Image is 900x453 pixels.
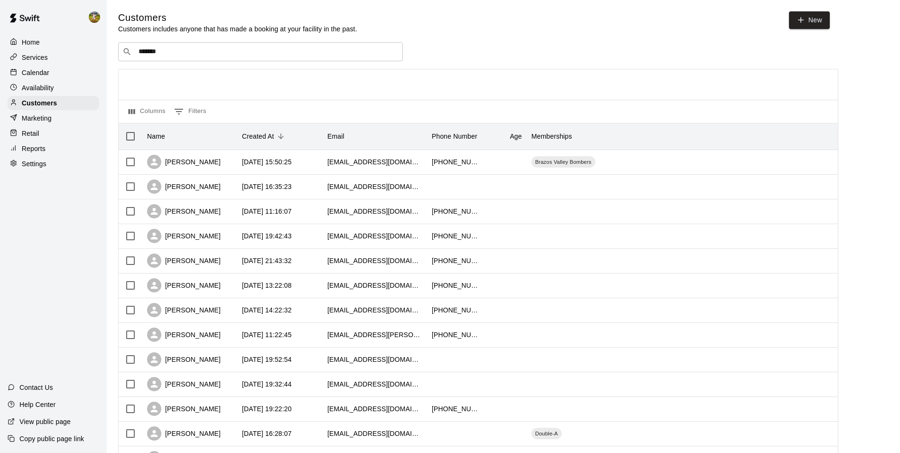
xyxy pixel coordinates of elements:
div: 2025-08-04 16:28:07 [242,429,292,438]
p: Customers includes anyone that has made a booking at your facility in the past. [118,24,357,34]
div: Double-A [531,428,562,439]
div: khvann40@gmail.com [327,355,422,364]
p: View public page [19,417,71,426]
p: Customers [22,98,57,108]
div: [PERSON_NAME] [147,179,221,194]
div: [PERSON_NAME] [147,155,221,169]
div: 2025-08-05 19:52:54 [242,355,292,364]
div: +17134098624 [432,404,479,414]
button: Select columns [126,104,168,119]
a: Calendar [8,66,99,80]
div: Brazos Valley Bombers [531,156,595,168]
div: Memberships [531,123,572,150]
a: Settings [8,157,99,171]
div: +19797771133 [432,281,479,290]
button: Show filters [172,104,209,119]
div: Email [327,123,344,150]
div: 2025-08-06 11:22:45 [242,330,292,340]
div: Age [484,123,527,150]
div: Memberships [527,123,669,150]
a: Retail [8,126,99,141]
div: 2025-08-05 19:22:20 [242,404,292,414]
div: +19792196649 [432,330,479,340]
div: aggieparr@yahoo.com [327,182,422,191]
div: hawkins3330@gmail.com [327,231,422,241]
div: +19794505753 [432,207,479,216]
div: lednicky12@gmail.com [327,207,422,216]
div: [PERSON_NAME] [147,426,221,441]
p: Availability [22,83,54,93]
div: Name [147,123,165,150]
div: [PERSON_NAME] [147,204,221,218]
div: [PERSON_NAME] [147,278,221,293]
p: Help Center [19,400,56,409]
div: nashco3@outlook.com [327,379,422,389]
a: Marketing [8,111,99,125]
div: uri@bvbombers.com [327,157,422,167]
div: +19794123698 [432,157,479,167]
div: 2025-08-06 14:22:32 [242,305,292,315]
a: Services [8,50,99,65]
div: +19795303330 [432,231,479,241]
div: 2025-08-12 21:43:32 [242,256,292,265]
div: Jhonny Montoya [87,8,107,27]
p: Contact Us [19,383,53,392]
div: ylanoaj@gmail.com [327,429,422,438]
a: Customers [8,96,99,110]
img: Jhonny Montoya [89,11,100,23]
a: Home [8,35,99,49]
p: Copy public page link [19,434,84,444]
p: Retail [22,129,39,138]
p: Reports [22,144,46,153]
div: Email [323,123,427,150]
div: 2025-08-16 11:16:07 [242,207,292,216]
div: Phone Number [427,123,484,150]
div: kreverett87@gmail.com [327,404,422,414]
div: jerilyn1985@yahoo.com [327,281,422,290]
div: Phone Number [432,123,477,150]
div: [PERSON_NAME] [147,377,221,391]
div: 2025-08-12 13:22:08 [242,281,292,290]
div: [PERSON_NAME] [147,352,221,367]
div: [PERSON_NAME] [147,402,221,416]
div: 2025-08-17 15:50:25 [242,157,292,167]
div: Created At [237,123,323,150]
div: Created At [242,123,274,150]
div: 2025-08-05 19:32:44 [242,379,292,389]
p: Calendar [22,68,49,77]
p: Marketing [22,113,52,123]
button: Sort [274,130,288,143]
a: Reports [8,142,99,156]
div: [PERSON_NAME] [147,303,221,317]
div: +12542520953 [432,256,479,265]
div: [PERSON_NAME] [147,254,221,268]
a: New [789,11,830,29]
span: Double-A [531,430,562,437]
div: Name [142,123,237,150]
div: 2025-08-14 19:42:43 [242,231,292,241]
p: Home [22,38,40,47]
div: Age [510,123,522,150]
div: Search customers by name or email [118,42,403,61]
span: Brazos Valley Bombers [531,158,595,166]
div: tayl0rcar3y@gmail.com [327,256,422,265]
div: [PERSON_NAME] [147,229,221,243]
p: Services [22,53,48,62]
a: Availability [8,81,99,95]
div: +15126296700 [432,305,479,315]
div: [PERSON_NAME] [147,328,221,342]
div: abby.a.thielen@gmail.com [327,330,422,340]
div: chwilson93@yahoo.com [327,305,422,315]
div: 2025-08-16 16:35:23 [242,182,292,191]
p: Settings [22,159,46,169]
h5: Customers [118,11,357,24]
